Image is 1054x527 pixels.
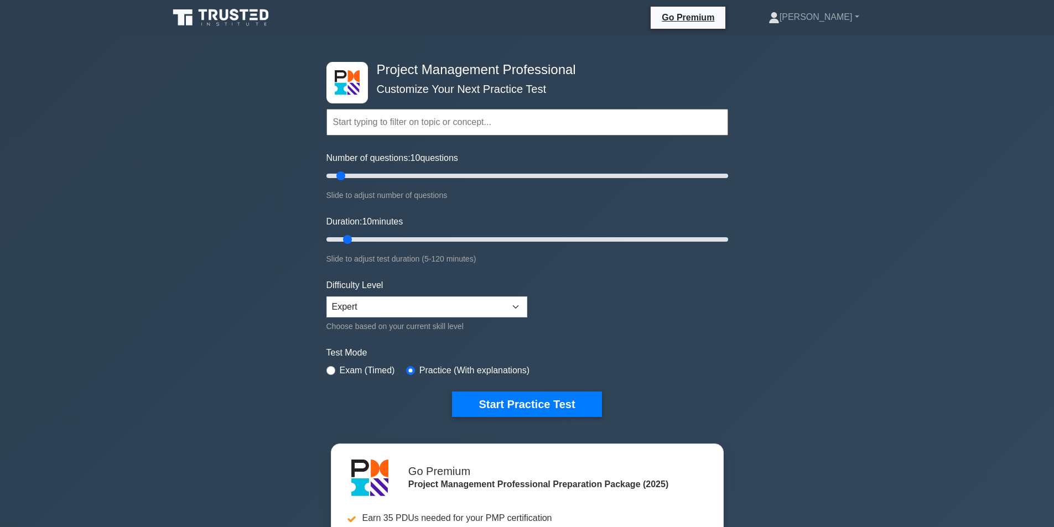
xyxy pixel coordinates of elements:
[452,392,601,417] button: Start Practice Test
[372,62,674,78] h4: Project Management Professional
[326,252,728,265] div: Slide to adjust test duration (5-120 minutes)
[340,364,395,377] label: Exam (Timed)
[326,320,527,333] div: Choose based on your current skill level
[326,346,728,359] label: Test Mode
[655,11,721,24] a: Go Premium
[326,189,728,202] div: Slide to adjust number of questions
[326,279,383,292] label: Difficulty Level
[742,6,886,28] a: [PERSON_NAME]
[362,217,372,226] span: 10
[419,364,529,377] label: Practice (With explanations)
[326,215,403,228] label: Duration: minutes
[326,152,458,165] label: Number of questions: questions
[326,109,728,135] input: Start typing to filter on topic or concept...
[411,153,420,163] span: 10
